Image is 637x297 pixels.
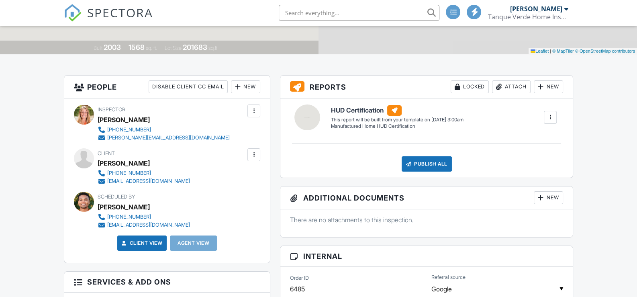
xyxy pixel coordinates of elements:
div: Manufactured Home HUD Certification [331,123,463,130]
a: [PHONE_NUMBER] [98,213,190,221]
a: © OpenStreetMap contributors [575,49,635,53]
img: The Best Home Inspection Software - Spectora [64,4,82,22]
div: New [534,191,563,204]
a: Client View [120,239,163,247]
div: [PHONE_NUMBER] [107,170,151,176]
div: Locked [451,80,489,93]
h3: Services & Add ons [64,272,270,293]
div: 1568 [129,43,145,51]
span: Lot Size [165,45,182,51]
a: [PHONE_NUMBER] [98,126,230,134]
div: [EMAIL_ADDRESS][DOMAIN_NAME] [107,222,190,228]
span: Scheduled By [98,194,135,200]
div: [PERSON_NAME] [98,201,150,213]
a: SPECTORA [64,11,153,28]
div: New [231,80,260,93]
div: [EMAIL_ADDRESS][DOMAIN_NAME] [107,178,190,184]
h3: People [64,76,270,98]
h3: Additional Documents [280,186,573,209]
a: [EMAIL_ADDRESS][DOMAIN_NAME] [98,221,190,229]
h3: Reports [280,76,573,98]
div: New [534,80,563,93]
span: | [550,49,551,53]
div: Attach [492,80,531,93]
span: SPECTORA [87,4,153,21]
p: There are no attachments to this inspection. [290,215,563,224]
div: 2003 [104,43,121,51]
label: Referral source [431,274,465,281]
span: Client [98,150,115,156]
div: [PERSON_NAME][EMAIL_ADDRESS][DOMAIN_NAME] [107,135,230,141]
span: Inspector [98,107,125,113]
div: [PHONE_NUMBER] [107,127,151,133]
a: Leaflet [531,49,549,53]
div: Tanque Verde Home Inspections LLC [488,13,568,21]
a: © MapTiler [552,49,574,53]
a: [EMAIL_ADDRESS][DOMAIN_NAME] [98,177,190,185]
a: [PHONE_NUMBER] [98,169,190,177]
div: [PERSON_NAME] [98,114,150,126]
div: [PERSON_NAME] [510,5,562,13]
span: sq.ft. [208,45,218,51]
div: [PERSON_NAME] [98,157,150,169]
h3: Internal [280,246,573,267]
input: Search everything... [279,5,439,21]
div: Publish All [402,156,452,172]
h6: HUD Certification [331,105,463,116]
div: 201683 [183,43,207,51]
span: Built [94,45,102,51]
div: [PHONE_NUMBER] [107,214,151,220]
a: [PERSON_NAME][EMAIL_ADDRESS][DOMAIN_NAME] [98,134,230,142]
span: sq. ft. [146,45,157,51]
label: Order ID [290,274,309,282]
div: Disable Client CC Email [149,80,228,93]
div: This report will be built from your template on [DATE] 3:00am [331,117,463,123]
